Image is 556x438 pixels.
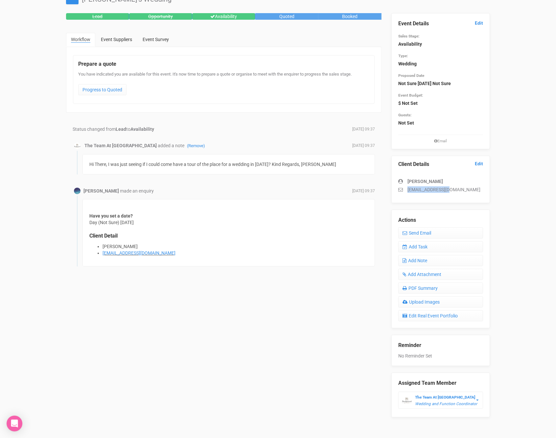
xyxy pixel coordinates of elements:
[83,188,119,194] strong: [PERSON_NAME]
[398,380,483,387] legend: Assigned Team Member
[398,20,483,28] legend: Event Details
[415,402,477,406] em: Wedding and Function Coordinator
[130,127,154,132] strong: Availability
[398,113,411,117] small: Guests:
[398,41,422,47] strong: Availability
[398,186,483,193] p: [EMAIL_ADDRESS][DOMAIN_NAME]
[74,188,81,194] img: Profile Image
[84,143,157,148] strong: The Team At [GEOGRAPHIC_DATA]
[398,392,483,409] button: The Team At [GEOGRAPHIC_DATA] Wedding and Function Coordinator
[89,232,368,240] legend: Client Detail
[78,71,369,99] div: You have indicated you are available for this event. It's now time to prepare a quote or organise...
[82,199,375,266] div: Day (Not Sure) [DATE]
[7,416,22,431] div: Open Intercom Messenger
[103,250,175,256] a: [EMAIL_ADDRESS][DOMAIN_NAME]
[192,13,255,20] div: Availability
[352,188,375,194] span: [DATE] 09:37
[398,54,408,58] small: Type:
[398,61,417,66] strong: Wedding
[475,20,483,26] a: Edit
[398,81,451,86] strong: Not Sure [DATE] Not Sure
[398,255,483,266] a: Add Note
[398,138,483,144] small: Email
[398,120,414,126] strong: Not Set
[398,269,483,280] a: Add Attachment
[120,188,154,194] span: made an enquiry
[398,227,483,239] a: Send Email
[129,13,192,20] div: Opportunity
[78,84,127,95] a: Progress to Quoted
[78,60,369,68] legend: Prepare a quote
[398,93,423,98] small: Event Budget:
[415,395,475,400] strong: The Team At [GEOGRAPHIC_DATA]
[398,335,483,359] div: No Reminder Set
[318,13,382,20] div: Booked
[82,154,375,174] div: Hi There, I was just seeing if I could come have a tour of the place for a wedding in [DATE]? Kin...
[74,143,81,149] img: BGLogo.jpg
[402,396,412,405] img: BGLogo.jpg
[255,13,318,20] div: Quoted
[73,127,154,132] span: Status changed from to
[398,342,483,349] legend: Reminder
[352,127,375,132] span: [DATE] 09:37
[475,161,483,167] a: Edit
[66,33,95,47] a: Workflow
[138,33,174,46] a: Event Survey
[398,296,483,308] a: Upload Images
[158,143,205,148] span: added a note
[352,143,375,149] span: [DATE] 09:37
[398,217,483,224] legend: Actions
[103,243,368,250] li: [PERSON_NAME]
[407,179,443,184] strong: [PERSON_NAME]
[398,34,419,38] small: Sales Stage:
[398,283,483,294] a: PDF Summary
[96,33,137,46] a: Event Suppliers
[187,143,205,148] a: (Remove)
[398,241,483,252] a: Add Task
[398,73,424,78] small: Proposed Date
[66,13,129,20] div: Lead
[398,101,418,106] strong: $ Not Set
[398,310,483,321] a: Edit Real Event Portfolio
[116,127,126,132] strong: Lead
[89,213,133,219] strong: Have you set a date?
[398,161,483,168] legend: Client Details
